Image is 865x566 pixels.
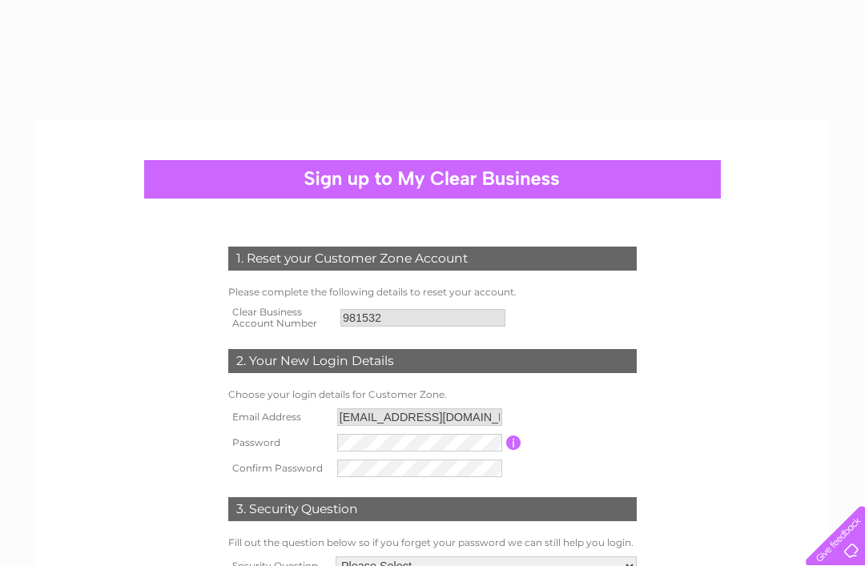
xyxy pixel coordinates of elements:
div: 2. Your New Login Details [228,349,637,373]
td: Choose your login details for Customer Zone. [224,385,641,404]
th: Email Address [224,404,333,430]
td: Fill out the question below so if you forget your password we can still help you login. [224,533,641,552]
td: Please complete the following details to reset your account. [224,283,641,302]
th: Password [224,430,333,456]
input: Information [506,436,521,450]
div: 1. Reset your Customer Zone Account [228,247,637,271]
th: Confirm Password [224,456,333,481]
div: 3. Security Question [228,497,637,521]
th: Clear Business Account Number [224,302,336,334]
